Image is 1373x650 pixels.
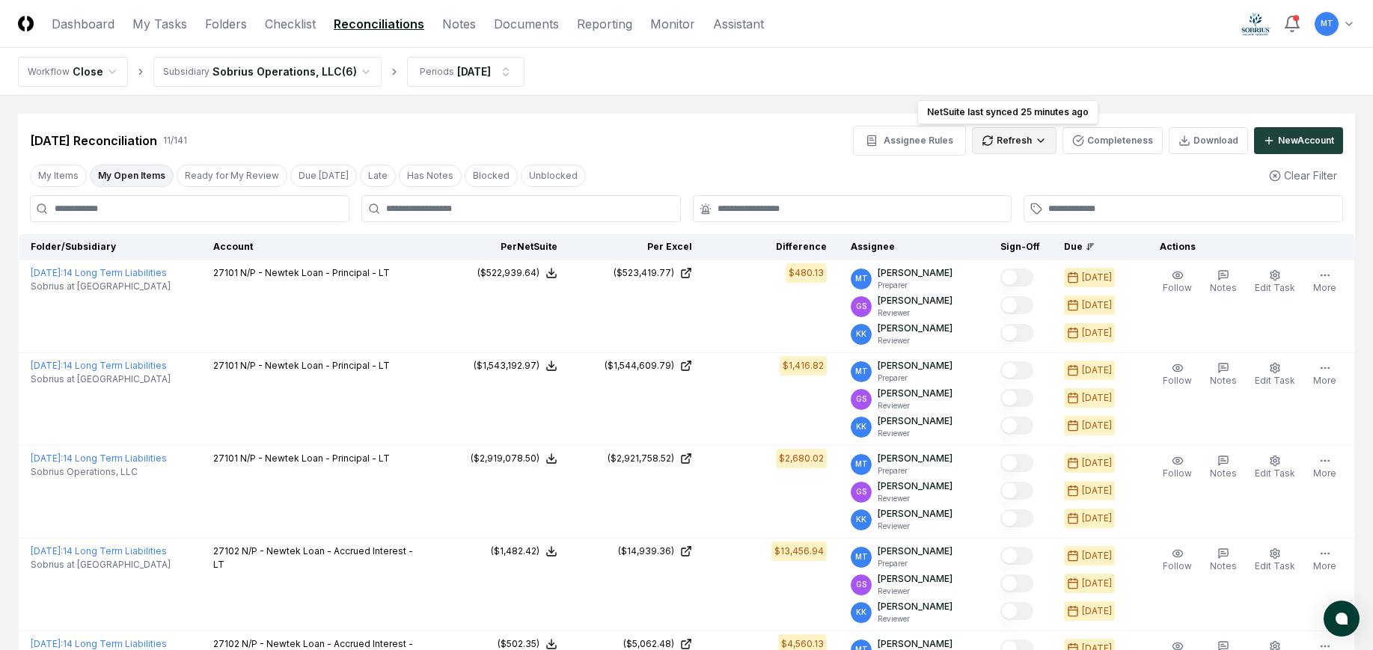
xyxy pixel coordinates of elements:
[31,545,63,557] span: [DATE] :
[581,359,692,372] a: ($1,544,609.79)
[1313,10,1340,37] button: MT
[213,638,239,649] span: 27102
[1000,389,1033,407] button: Mark complete
[1163,467,1192,479] span: Follow
[856,579,866,590] span: GS
[878,307,952,319] p: Reviewer
[1252,266,1298,298] button: Edit Task
[1210,375,1237,386] span: Notes
[1082,419,1112,432] div: [DATE]
[1000,361,1033,379] button: Mark complete
[878,465,952,476] p: Preparer
[1310,452,1339,483] button: More
[878,586,952,597] p: Reviewer
[704,234,839,260] th: Difference
[917,100,1098,124] div: NetSuite last synced 25 minutes ago
[163,134,187,147] div: 11 / 141
[1082,271,1112,284] div: [DATE]
[1082,391,1112,405] div: [DATE]
[972,127,1056,154] button: Refresh
[839,234,988,260] th: Assignee
[471,452,539,465] div: ($2,919,078.50)
[1169,127,1248,154] button: Download
[878,493,952,504] p: Reviewer
[581,545,692,558] a: ($14,939.36)
[783,359,824,372] div: $1,416.82
[1064,240,1124,254] div: Due
[18,16,34,31] img: Logo
[1255,375,1295,386] span: Edit Task
[19,234,201,260] th: Folder/Subsidiary
[90,165,174,187] button: My Open Items
[774,545,824,558] div: $13,456.94
[1252,545,1298,576] button: Edit Task
[1310,545,1339,576] button: More
[878,387,952,400] p: [PERSON_NAME]
[1082,577,1112,590] div: [DATE]
[605,359,674,372] div: ($1,544,609.79)
[581,452,692,465] a: ($2,921,758.52)
[31,267,63,278] span: [DATE] :
[1207,266,1240,298] button: Notes
[856,328,866,340] span: KK
[878,558,952,569] p: Preparer
[1207,359,1240,390] button: Notes
[855,459,868,470] span: MT
[1082,549,1112,562] div: [DATE]
[1000,417,1033,435] button: Mark complete
[31,453,167,464] a: [DATE]:14 Long Term Liabilities
[491,545,557,558] button: ($1,482.42)
[878,335,952,346] p: Reviewer
[494,15,559,33] a: Documents
[856,393,866,405] span: GS
[1082,326,1112,340] div: [DATE]
[1207,545,1240,576] button: Notes
[213,545,239,557] span: 27102
[1210,560,1237,571] span: Notes
[1310,359,1339,390] button: More
[878,572,952,586] p: [PERSON_NAME]
[1082,456,1112,470] div: [DATE]
[1148,240,1343,254] div: Actions
[205,15,247,33] a: Folders
[878,479,952,493] p: [PERSON_NAME]
[240,360,390,371] span: N/P - Newtek Loan - Principal - LT
[31,360,167,371] a: [DATE]:14 Long Term Liabilities
[1160,266,1195,298] button: Follow
[878,521,952,532] p: Reviewer
[31,360,63,371] span: [DATE] :
[1062,127,1163,154] button: Completeness
[1160,359,1195,390] button: Follow
[878,452,952,465] p: [PERSON_NAME]
[477,266,539,280] div: ($522,939.64)
[442,15,476,33] a: Notes
[1082,364,1112,377] div: [DATE]
[31,372,171,386] span: Sobrius at [GEOGRAPHIC_DATA]
[779,452,824,465] div: $2,680.02
[177,165,287,187] button: Ready for My Review
[1000,509,1033,527] button: Mark complete
[213,545,413,570] span: N/P - Newtek Loan - Accrued Interest - LT
[878,322,952,335] p: [PERSON_NAME]
[856,486,866,497] span: GS
[471,452,557,465] button: ($2,919,078.50)
[878,428,952,439] p: Reviewer
[1255,467,1295,479] span: Edit Task
[521,165,586,187] button: Unblocked
[878,294,952,307] p: [PERSON_NAME]
[1000,574,1033,592] button: Mark complete
[650,15,695,33] a: Monitor
[1163,560,1192,571] span: Follow
[878,400,952,411] p: Reviewer
[1000,296,1033,314] button: Mark complete
[713,15,764,33] a: Assistant
[407,57,525,87] button: Periods[DATE]
[420,65,454,79] div: Periods
[265,15,316,33] a: Checklist
[30,165,87,187] button: My Items
[1000,454,1033,472] button: Mark complete
[1324,601,1360,637] button: atlas-launcher
[435,234,569,260] th: Per NetSuite
[856,421,866,432] span: KK
[569,234,704,260] th: Per Excel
